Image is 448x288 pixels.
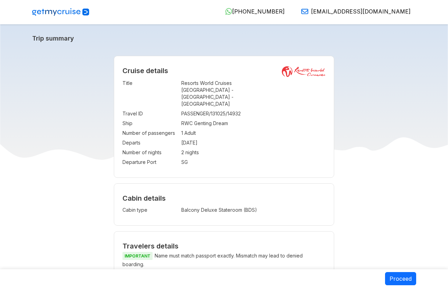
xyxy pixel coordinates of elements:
[296,8,411,15] a: [EMAIL_ADDRESS][DOMAIN_NAME]
[232,8,285,15] span: [PHONE_NUMBER]
[311,8,411,15] span: [EMAIL_ADDRESS][DOMAIN_NAME]
[181,138,326,148] td: [DATE]
[122,205,178,215] td: Cabin type
[122,194,326,202] h4: Cabin details
[178,78,181,109] td: :
[122,242,326,250] h2: Travelers details
[178,138,181,148] td: :
[178,119,181,128] td: :
[178,205,181,215] td: :
[181,148,326,157] td: 2 nights
[220,8,285,15] a: [PHONE_NUMBER]
[181,128,326,138] td: 1 Adult
[178,148,181,157] td: :
[122,78,178,109] td: Title
[122,67,326,75] h2: Cruise details
[385,272,416,285] button: Proceed
[122,109,178,119] td: Travel ID
[32,35,416,42] a: Trip summary
[122,138,178,148] td: Departs
[301,8,308,15] img: Email
[181,109,326,119] td: PASSENGER/131025/14932
[122,252,153,260] span: IMPORTANT
[122,119,178,128] td: Ship
[181,119,326,128] td: RWC Genting Dream
[181,205,272,215] td: Balcony Deluxe Stateroom (BDS)
[178,128,181,138] td: :
[225,8,232,15] img: WhatsApp
[122,148,178,157] td: Number of nights
[178,157,181,167] td: :
[181,78,326,109] td: Resorts World Cruises [GEOGRAPHIC_DATA] - [GEOGRAPHIC_DATA] - [GEOGRAPHIC_DATA]
[178,109,181,119] td: :
[181,157,326,167] td: SG
[122,157,178,167] td: Departure Port
[122,252,326,269] p: Name must match passport exactly. Mismatch may lead to denied boarding.
[122,128,178,138] td: Number of passengers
